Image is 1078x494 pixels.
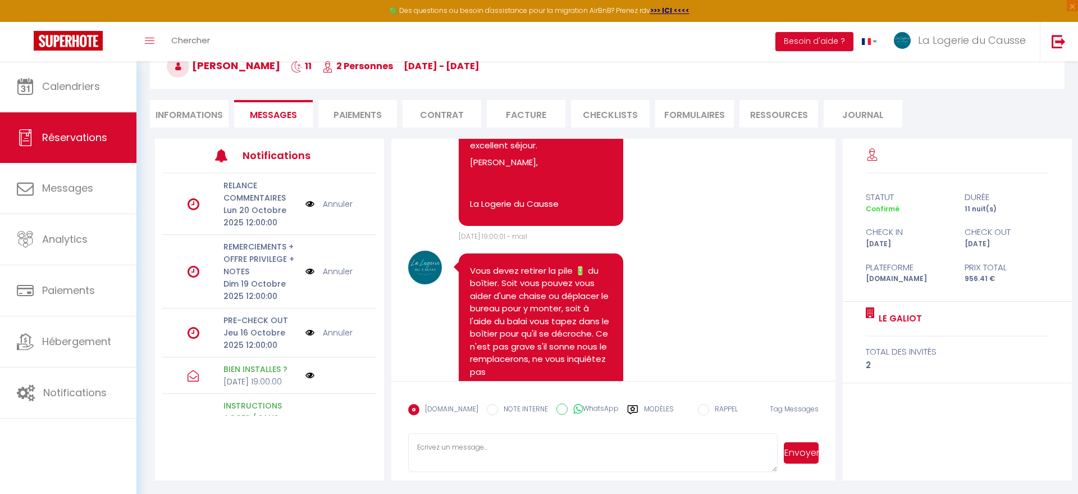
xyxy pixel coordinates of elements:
button: Besoin d'aide ? [775,32,853,51]
p: INSTRUCTIONS ACCES / SANS PRISE CAUTION [223,400,298,437]
div: [DATE] [858,239,957,250]
div: check in [858,225,957,239]
span: Calendriers [42,79,100,93]
span: Analytics [42,232,88,246]
img: NO IMAGE [305,265,314,278]
span: [DATE] 19:00:01 - mail [459,232,527,241]
div: [DATE] [957,239,1056,250]
li: Contrat [403,100,481,128]
li: Informations [150,100,229,128]
span: [PERSON_NAME] [167,58,280,72]
div: [DOMAIN_NAME] [858,274,957,284]
div: 956.41 € [957,274,1056,284]
button: Envoyer [784,442,819,464]
p: La Logerie du Causse [470,198,611,211]
div: durée [957,191,1056,204]
p: BIEN INSTALLES ? [223,363,298,375]
div: 11 nuit(s) [957,204,1056,215]
img: logout [1052,34,1066,48]
span: Hébergement [42,334,111,348]
p: Jeu 16 Octobre 2025 12:00:00 [223,327,298,351]
img: ... [894,32,911,49]
a: >>> ICI <<<< [650,6,689,15]
li: FORMULAIRES [655,100,734,128]
p: Dim 19 Octobre 2025 12:00:00 [223,278,298,302]
div: Plateforme [858,261,957,274]
div: statut [858,191,957,204]
pre: Vous devez retirer la pile 🔋 du boîtier. Soit vous pouvez vous aider d'une chaise ou déplacer le ... [470,265,611,379]
div: 2 [866,359,1049,372]
li: Facture [487,100,565,128]
h3: Notifications [243,143,332,168]
div: total des invités [866,345,1049,359]
span: [DATE] - [DATE] [404,60,479,72]
div: Prix total [957,261,1056,274]
a: ... La Logerie du Causse [885,22,1040,61]
img: NO IMAGE [305,198,314,210]
span: 11 [291,60,312,72]
li: CHECKLISTS [571,100,650,128]
span: La Logerie du Causse [918,33,1026,47]
span: Tag Messages [770,404,819,414]
img: 17175982809532.png [408,251,442,284]
li: Paiements [318,100,397,128]
p: Nous vous souhaitons un excellent séjour. [470,127,611,152]
label: WhatsApp [568,404,619,416]
span: Messages [250,108,297,121]
a: Annuler [323,198,353,210]
label: RAPPEL [709,404,738,416]
a: Annuler [323,327,353,339]
span: Paiements [42,283,95,297]
a: Le Galiot [875,312,922,325]
div: check out [957,225,1056,239]
li: Ressources [739,100,818,128]
p: Lun 20 Octobre 2025 12:00:00 [223,204,298,229]
p: [DATE] 19:00:00 [223,375,298,388]
label: Modèles [644,404,674,424]
p: REMERCIEMENTS + OFFRE PRIVILEGE + NOTES [223,241,298,278]
li: Journal [824,100,902,128]
span: 2 Personnes [322,60,393,72]
img: NO IMAGE [305,371,314,380]
a: Chercher [163,22,218,61]
p: PRE-CHECK OUT [223,314,298,327]
span: Messages [42,181,93,195]
img: Super Booking [34,31,103,51]
p: RELANCE COMMENTAIRES [223,179,298,204]
p: [PERSON_NAME], [470,156,611,169]
label: [DOMAIN_NAME] [419,404,478,416]
a: Annuler [323,265,353,278]
span: Notifications [43,386,107,400]
span: Chercher [171,34,210,46]
label: NOTE INTERNE [498,404,548,416]
span: Confirmé [866,204,899,214]
span: Réservations [42,130,107,144]
img: NO IMAGE [305,327,314,339]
